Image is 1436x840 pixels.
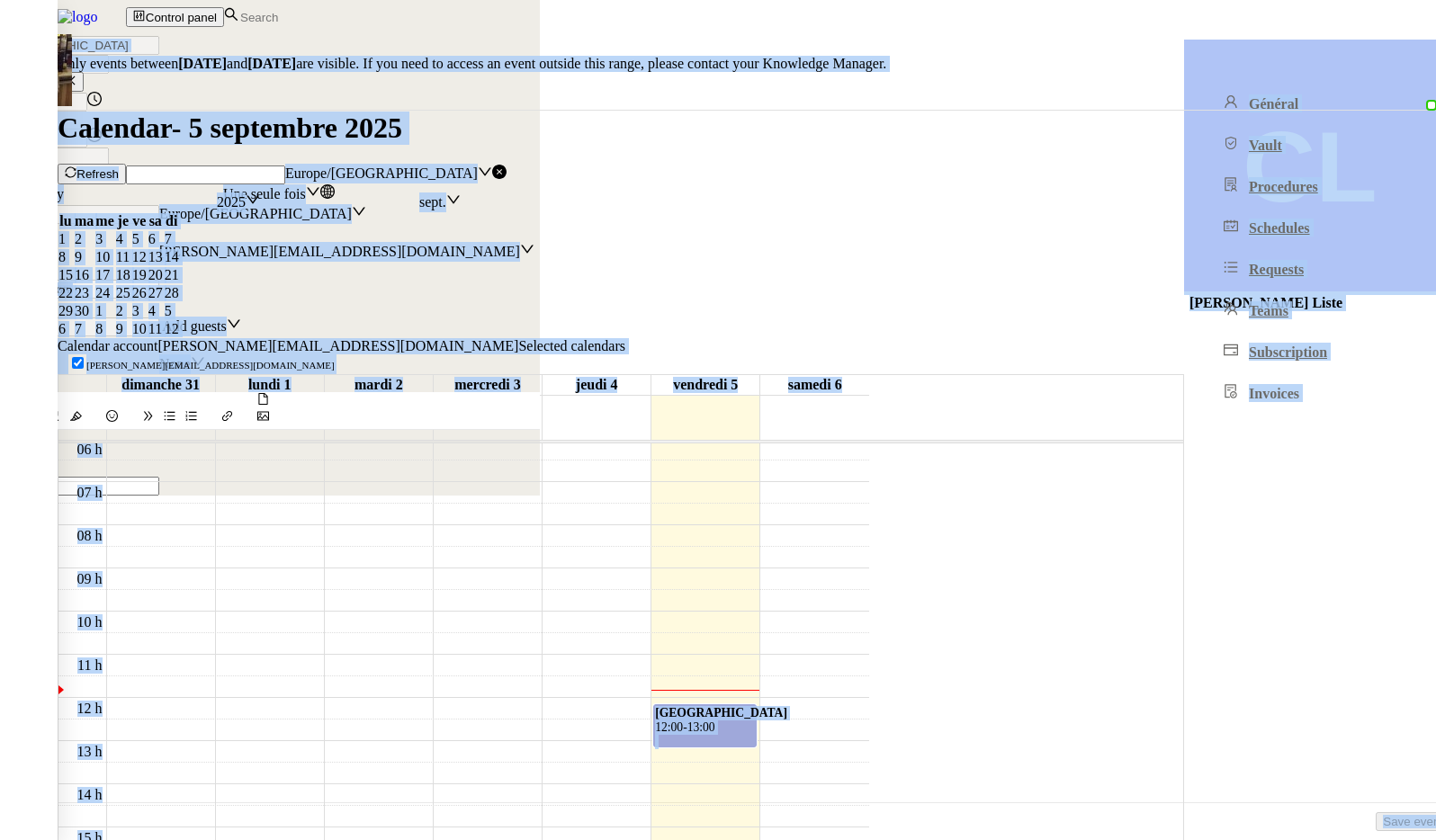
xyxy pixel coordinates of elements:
[94,284,114,302] td: 24/09/2025
[58,285,73,301] div: 22
[245,375,295,395] a: 1 septembre 2025
[74,701,106,717] div: 12 h
[655,720,683,734] span: 12:00
[75,231,94,247] div: 2
[58,321,73,337] div: 6
[148,303,163,319] div: 4
[148,320,164,338] td: 11/10/2025
[572,375,622,395] a: 4 septembre 2025
[1249,220,1310,236] span: Schedules
[58,230,74,248] td: 01/09/2025
[132,249,147,265] div: 12
[164,266,180,284] td: 21/09/2025
[58,303,73,319] div: 29
[148,212,164,230] th: sam.
[131,284,148,302] td: 26/09/2025
[58,338,158,353] span: Calendar account
[95,285,113,301] div: 24
[74,248,94,266] td: 09/09/2025
[86,360,335,371] span: [PERSON_NAME][EMAIL_ADDRESS][DOMAIN_NAME]
[58,231,73,247] div: 1
[74,528,106,544] div: 08 h
[165,303,179,319] div: 5
[164,230,180,248] td: 07/09/2025
[74,614,106,630] div: 10 h
[116,249,130,265] div: 11
[165,285,179,301] div: 28
[351,375,407,395] a: 2 septembre 2025
[115,302,131,320] td: 02/10/2025
[74,230,94,248] td: 02/09/2025
[131,212,148,230] th: ven.
[1249,303,1288,318] span: Teams
[164,284,180,302] td: 28/09/2025
[74,442,106,458] div: 06 h
[58,249,73,265] div: 8
[95,267,113,283] div: 17
[58,284,74,302] td: 22/09/2025
[164,212,180,230] th: dim.
[76,168,119,182] span: Refresh
[58,266,74,284] td: 15/09/2025
[74,571,106,587] div: 09 h
[148,321,163,337] div: 11
[148,230,164,248] td: 06/09/2025
[74,284,94,302] td: 23/09/2025
[131,320,148,338] td: 10/10/2025
[94,302,114,320] td: 01/10/2025
[74,266,94,284] td: 16/09/2025
[518,338,625,353] span: Selected calendars
[74,744,106,760] div: 13 h
[148,302,164,320] td: 04/10/2025
[146,11,217,24] span: Control panel
[115,230,131,248] td: 04/09/2025
[75,285,94,301] div: 23
[95,303,113,319] div: 1
[238,10,394,25] input: Search
[655,706,755,749] div: -
[115,248,131,266] td: 11/09/2025
[95,249,113,265] div: 10
[148,248,164,266] td: 13/09/2025
[131,230,148,248] td: 05/09/2025
[94,266,114,284] td: 17/09/2025
[116,231,130,247] div: 4
[74,302,94,320] td: 30/09/2025
[58,248,74,266] td: 08/09/2025
[1184,40,1436,291] img: svg
[94,248,114,266] td: 10/09/2025
[165,267,179,283] div: 21
[115,320,131,338] td: 09/10/2025
[148,284,164,302] td: 27/09/2025
[74,485,106,501] div: 07 h
[58,164,126,183] button: Refresh
[669,375,741,395] a: 5 septembre 2025
[115,266,131,284] td: 18/09/2025
[131,302,148,320] td: 03/10/2025
[1189,295,1342,310] span: [PERSON_NAME] Liste
[148,231,163,247] div: 6
[131,266,148,284] td: 19/09/2025
[1249,386,1299,401] span: Invoices
[95,231,113,247] div: 3
[148,285,163,301] div: 27
[94,212,114,230] th: mer.
[285,166,478,182] nz-select-item: Europe/Paris
[1249,344,1327,360] span: Subscription
[58,112,172,144] span: Calendar
[75,303,94,319] div: 30
[655,706,787,719] b: [GEOGRAPHIC_DATA]
[95,321,113,337] div: 8
[165,321,179,337] div: 12
[165,249,179,265] div: 14
[58,302,74,320] td: 29/09/2025
[132,285,147,301] div: 26
[419,194,446,210] nz-select-item: sept.
[72,357,84,369] input: [PERSON_NAME][EMAIL_ADDRESS][DOMAIN_NAME]
[1249,138,1282,153] span: Vault
[158,338,519,353] span: [PERSON_NAME][EMAIL_ADDRESS][DOMAIN_NAME]
[116,321,130,337] div: 9
[451,375,525,395] a: 3 septembre 2025
[58,267,73,283] div: 15
[172,112,402,144] span: - 5 septembre 2025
